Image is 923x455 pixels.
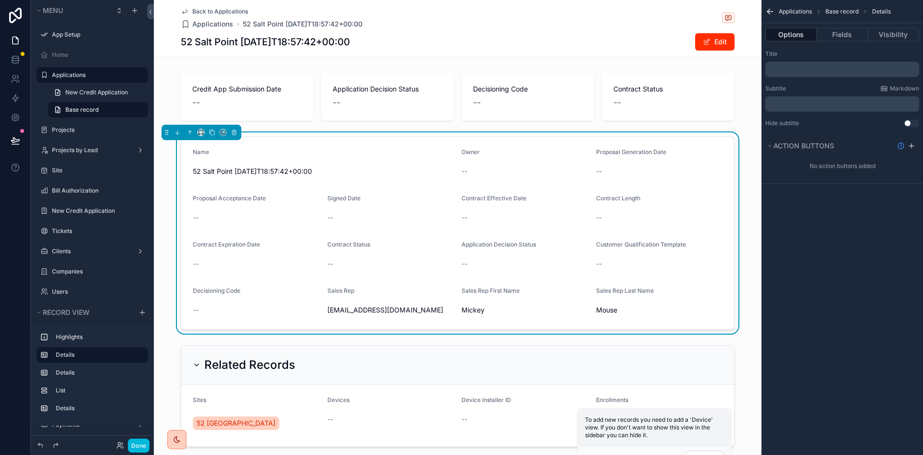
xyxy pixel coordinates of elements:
[872,8,891,15] span: Details
[461,241,536,248] span: Application Decision Status
[897,142,905,150] svg: Show help information
[243,19,362,29] a: 52 Salt Point [DATE]T18:57:42+00:00
[765,96,919,112] div: scrollable content
[327,195,361,202] span: Signed Date
[461,213,467,222] span: --
[765,28,817,41] button: Options
[52,227,142,235] label: Tickets
[35,306,133,319] button: Record view
[890,85,919,92] span: Markdown
[35,4,110,17] button: Menu
[43,308,89,316] span: Record view
[193,167,454,176] span: 52 Salt Point [DATE]T18:57:42+00:00
[52,31,142,39] label: App Setup
[461,195,526,202] span: Contract Effective Date
[192,19,233,29] span: Applications
[327,287,354,294] span: Sales Rep
[327,213,333,222] span: --
[461,259,467,269] span: --
[765,119,799,127] label: Hide subtitle
[461,287,520,294] span: Sales Rep First Name
[52,288,142,296] label: Users
[596,167,602,176] span: --
[761,158,923,174] div: No action buttons added
[52,247,129,255] label: Clients
[56,351,140,359] label: Details
[461,305,588,315] span: Mickey
[596,287,654,294] span: Sales Rep Last Name
[765,139,893,153] button: Action buttons
[327,241,370,248] span: Contract Status
[461,148,480,156] span: Owner
[181,8,248,15] a: Back to Applications
[327,259,333,269] span: --
[43,6,63,14] span: Menu
[181,19,233,29] a: Applications
[52,167,142,174] label: Site
[773,142,834,150] span: Action buttons
[193,195,266,202] span: Proposal Acceptance Date
[596,305,723,315] span: Mouse
[765,50,777,58] label: Title
[825,8,859,15] span: Base record
[193,305,199,315] span: --
[65,89,128,96] span: New Credit Application
[56,369,140,377] label: Details
[56,404,140,412] label: Details
[868,28,919,41] button: Visibility
[817,28,868,41] button: Fields
[52,187,142,195] label: Bill Authorization
[596,195,640,202] span: Contract Length
[52,71,142,79] label: Applications
[52,126,142,134] label: Projects
[52,51,142,59] label: Home
[596,241,686,248] span: Customer Qualification Template
[52,207,142,215] label: New Credit Application
[596,213,602,222] span: --
[193,259,199,269] span: --
[779,8,812,15] span: Applications
[56,333,140,341] label: Highlights
[193,148,209,156] span: Name
[181,35,350,49] h1: 52 Salt Point [DATE]T18:57:42+00:00
[193,241,260,248] span: Contract Expiration Date
[193,287,240,294] span: Decisioning Code
[31,325,154,426] div: scrollable content
[585,416,713,439] span: To add new records you need to add a 'Device' view. If you don't want to show this view in the si...
[128,439,150,453] button: Done
[192,8,248,15] span: Back to Applications
[193,213,199,222] span: --
[48,102,148,117] a: Base record
[765,85,786,92] label: Subtitle
[880,85,919,92] a: Markdown
[596,259,602,269] span: --
[695,33,735,51] button: Edit
[65,106,99,114] span: Base record
[56,387,140,394] label: List
[52,268,142,275] label: Companies
[596,148,666,156] span: Proposal Generation Date
[461,167,467,176] span: --
[52,146,129,154] label: Projects by Lead
[48,85,148,100] a: New Credit Application
[765,62,919,77] div: scrollable content
[327,305,454,315] span: [EMAIL_ADDRESS][DOMAIN_NAME]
